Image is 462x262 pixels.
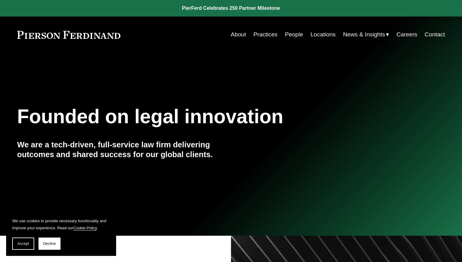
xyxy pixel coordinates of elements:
a: People [285,29,303,40]
button: Accept [12,238,34,250]
button: Decline [38,238,61,250]
h4: We are a tech-driven, full-service law firm delivering outcomes and shared success for our global... [17,140,231,160]
section: Cookie banner [6,211,116,256]
a: Locations [310,29,335,40]
a: Practices [253,29,277,40]
p: We use cookies to provide necessary functionality and improve your experience. Read our . [12,217,110,231]
a: folder dropdown [343,29,389,40]
a: Careers [396,29,417,40]
a: About [231,29,246,40]
span: Decline [43,242,56,246]
span: News & Insights [343,29,385,40]
a: Contact [425,29,445,40]
span: Accept [17,242,29,246]
h1: Founded on legal innovation [17,105,374,128]
a: Cookie Policy [73,226,97,230]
